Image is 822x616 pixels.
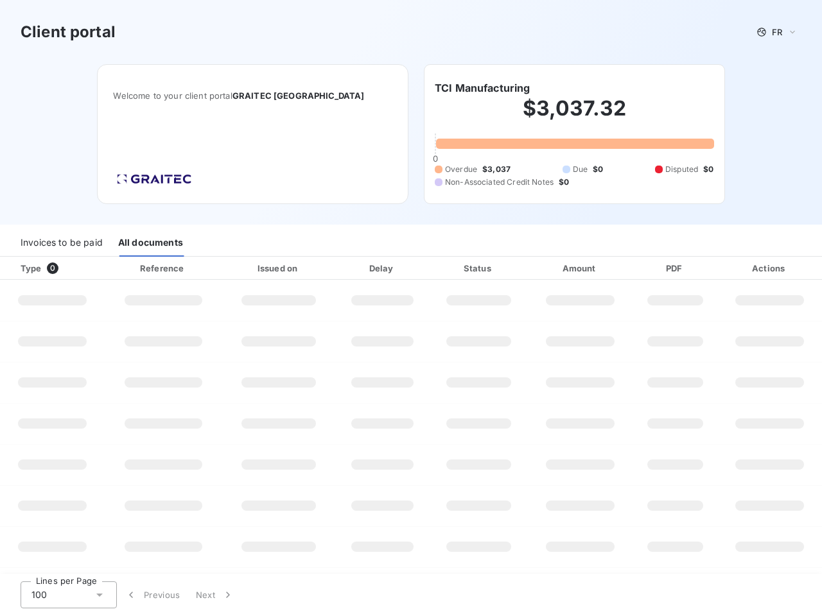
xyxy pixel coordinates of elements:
[47,262,58,274] span: 0
[432,262,525,275] div: Status
[772,27,782,37] span: FR
[21,230,103,257] div: Invoices to be paid
[435,80,530,96] h6: TCI Manufacturing
[435,96,714,134] h2: $3,037.32
[21,21,116,44] h3: Client portal
[117,581,188,608] button: Previous
[225,262,333,275] div: Issued on
[445,164,477,175] span: Overdue
[113,170,195,188] img: Company logo
[433,153,438,164] span: 0
[188,581,242,608] button: Next
[445,176,554,188] span: Non-Associated Credit Notes
[31,588,47,601] span: 100
[573,164,588,175] span: Due
[140,263,184,273] div: Reference
[720,262,819,275] div: Actions
[530,262,631,275] div: Amount
[13,262,101,275] div: Type
[559,176,569,188] span: $0
[232,90,365,101] span: GRAITEC [GEOGRAPHIC_DATA]
[118,230,183,257] div: All documents
[635,262,715,275] div: PDF
[338,262,427,275] div: Delay
[703,164,713,175] span: $0
[482,164,511,175] span: $3,037
[113,90,392,101] span: Welcome to your client portal
[665,164,698,175] span: Disputed
[593,164,603,175] span: $0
